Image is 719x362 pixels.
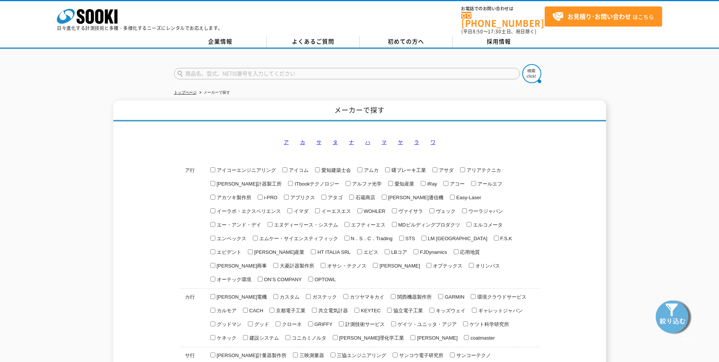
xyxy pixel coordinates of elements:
[552,11,654,22] span: はこちら
[288,181,293,186] input: ITbookテクノロジー
[461,12,545,27] a: [PHONE_NUMBER]
[414,139,419,145] a: ラ
[210,321,215,326] input: グッドマン
[263,195,277,200] span: i-PRO
[450,353,455,357] input: サンコーテクノ
[278,294,299,300] span: カスタム
[522,64,541,83] img: btn_search.png
[313,277,336,282] span: OPTOWL
[210,222,215,227] input: エー・アンド・デイ
[359,308,381,313] span: KEYTEC
[210,353,215,357] input: [PERSON_NAME]計量器製作所
[182,105,204,179] dt: ア行
[387,308,392,313] input: 協立電子工業
[351,181,382,187] span: アルファ光学
[321,263,326,268] input: オサシ・テクノス
[385,249,390,254] input: LBコア
[335,353,386,358] span: 三協エンジニアリング
[248,249,253,254] input: [PERSON_NAME]産業
[398,353,443,358] span: サンコウ電子研究所
[174,90,197,94] a: トップページ
[434,308,465,313] span: キッズウェイ
[215,308,237,313] span: カルモア
[316,249,351,255] span: HT ITALIA SRL
[210,208,215,213] input: イーラボ・エクスペリエンス
[268,222,273,227] input: エヌディーリース・システム
[385,167,390,172] input: 曙ブレーキ工業
[215,208,281,214] span: イーラボ・エクスペリエンス
[174,68,520,79] input: 商品名、型式、NETIS番号を入力してください
[450,195,455,200] input: Easy-Laser
[339,321,344,326] input: 計測技術サービス
[387,195,443,200] span: [PERSON_NAME]通信機
[354,308,359,313] input: KEYTEC
[431,139,435,145] a: ワ
[210,335,215,340] input: ケネック
[349,236,393,241] span: N．S．C．Trading
[289,195,315,200] span: アプリクス
[182,231,204,306] dt: カ行
[215,321,241,327] span: グッドマン
[468,321,509,327] span: ケツト科学研究所
[476,181,502,187] span: アールエフ
[210,249,215,254] input: エビデント
[421,236,426,241] input: LM [GEOGRAPHIC_DATA]
[269,308,274,313] input: 京都電子工業
[567,12,631,21] strong: お見積り･お問い合わせ
[311,294,337,300] span: ガステック
[392,308,423,313] span: 協立電子工業
[382,139,387,145] a: マ
[258,236,338,241] span: エムケー・サイエンスティフィック
[393,353,398,357] input: サンコウ電子研究所
[461,28,536,35] span: (平日 ～ 土日、祝日除く)
[545,6,662,27] a: お見積り･お問い合わせはこちら
[333,139,338,145] a: タ
[488,28,501,35] span: 17:30
[448,181,465,187] span: アコー
[421,181,426,186] input: iRay
[473,28,483,35] span: 8:50
[476,294,526,300] span: 環境クラウドサービス
[306,294,311,299] input: ガステック
[434,208,456,214] span: ヴェック
[467,208,503,214] span: ウーラジャパン
[326,195,343,200] span: アタゴ
[388,37,424,46] span: 初めての方へ
[418,249,447,255] span: FJDynamics
[438,294,443,299] input: GARMIN
[321,195,326,200] input: アタゴ
[465,167,501,173] span: アリアテクニカ
[469,335,495,341] span: coatmaster
[215,249,241,255] span: エビデント
[391,294,396,299] input: 関西機器製作所
[273,294,278,299] input: カスタム
[349,195,354,200] input: 石蔵商店
[462,208,467,213] input: ウーラジャパン
[463,321,468,326] input: ケツト科学研究所
[315,208,320,213] input: イーエスエス
[215,294,267,300] span: [PERSON_NAME]電機
[391,321,396,326] input: ゲイツ・ユニッタ・アジア
[474,263,500,269] span: オリンパス
[390,249,407,255] span: LBコア
[464,335,469,340] input: coatmaster
[431,263,462,269] span: オプテックス
[326,263,367,269] span: オサシ・テクノス
[499,236,512,241] span: F.S.K
[317,308,348,313] span: 共立電気計器
[393,181,414,187] span: 愛知産業
[415,335,457,341] span: [PERSON_NAME]
[258,195,263,200] input: i-PRO
[426,236,487,241] span: LM [GEOGRAPHIC_DATA]
[274,308,305,313] span: 京都電子工業
[388,181,393,186] input: 愛知産業
[278,263,314,269] span: 大菱計器製作所
[453,36,545,47] a: 採用情報
[293,353,298,357] input: 三映測量器
[414,249,418,254] input: FJDynamics
[263,277,302,282] span: ON’S COMPANY
[392,208,397,213] input: ヴァイサラ
[360,36,453,47] a: 初めての方へ
[404,236,415,241] span: STS
[362,208,385,214] span: WOHLER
